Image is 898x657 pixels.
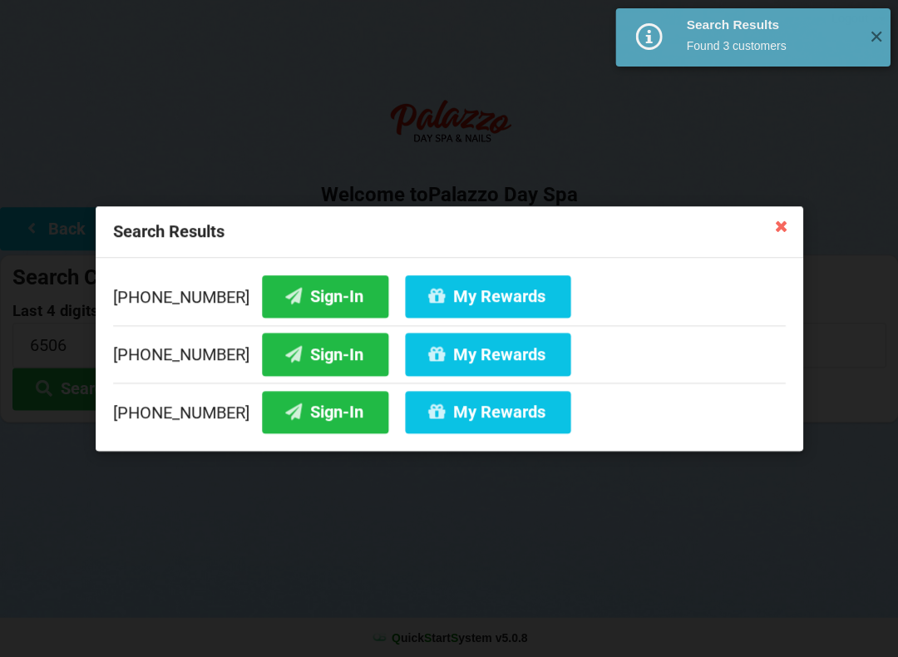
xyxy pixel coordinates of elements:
button: Sign-In [262,275,388,318]
div: Search Results [96,206,802,258]
button: My Rewards [405,275,570,318]
div: Search Results [686,17,856,33]
div: [PHONE_NUMBER] [113,383,785,433]
button: Sign-In [262,391,388,433]
div: [PHONE_NUMBER] [113,275,785,325]
button: My Rewards [405,391,570,433]
button: My Rewards [405,333,570,375]
div: [PHONE_NUMBER] [113,325,785,383]
div: Found 3 customers [686,37,856,54]
button: Sign-In [262,333,388,375]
